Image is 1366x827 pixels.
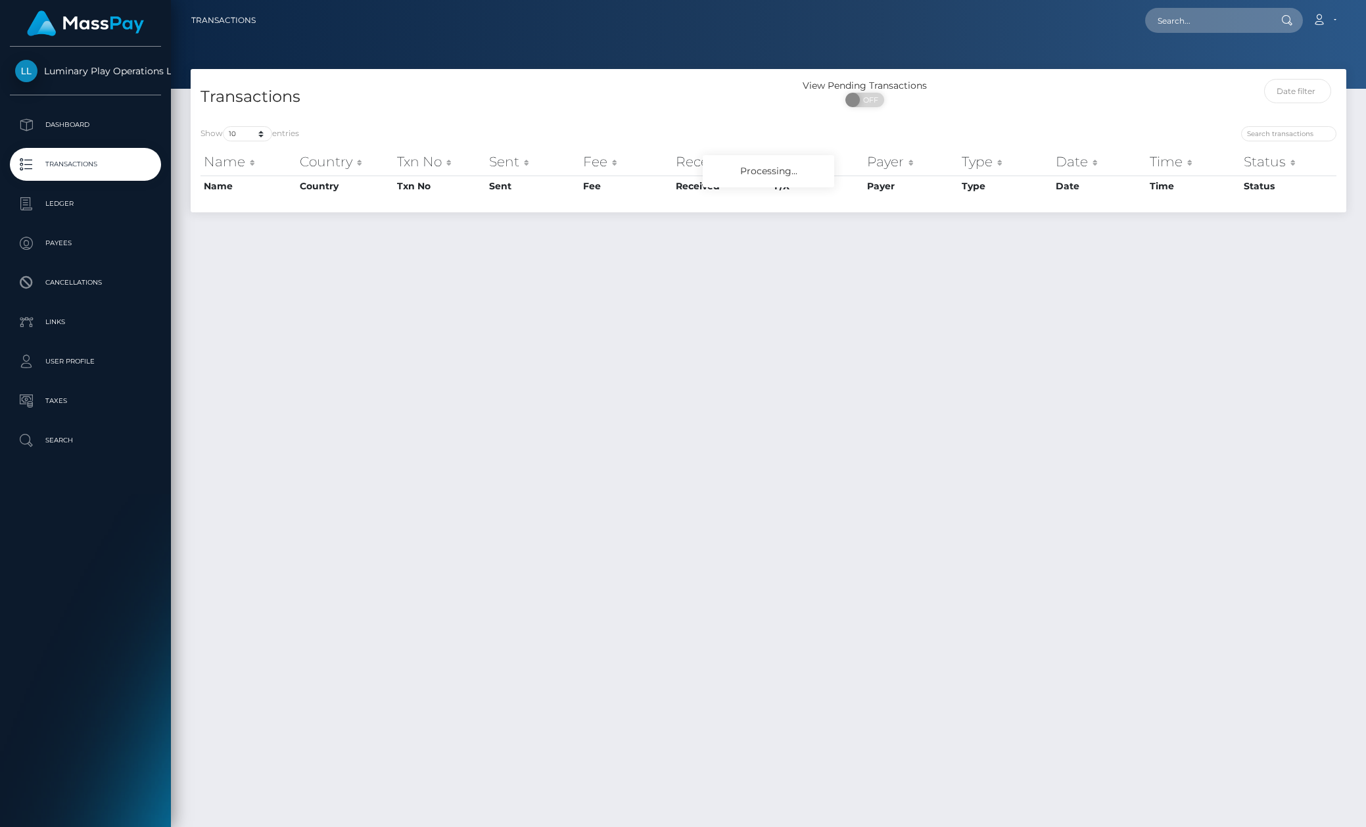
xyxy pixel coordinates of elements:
p: Cancellations [15,273,156,293]
th: Type [958,149,1052,175]
p: Transactions [15,154,156,174]
p: Ledger [15,194,156,214]
label: Show entries [200,126,299,141]
a: Dashboard [10,108,161,141]
th: Status [1240,149,1336,175]
th: Type [958,176,1052,197]
th: Time [1146,149,1240,175]
th: Sent [486,149,580,175]
input: Search... [1145,8,1269,33]
a: Transactions [191,7,256,34]
a: Payees [10,227,161,260]
th: Txn No [394,149,486,175]
p: User Profile [15,352,156,371]
span: Luminary Play Operations Limited [10,65,161,77]
input: Date filter [1264,79,1331,103]
a: Cancellations [10,266,161,299]
a: Ledger [10,187,161,220]
p: Search [15,431,156,450]
select: Showentries [223,126,272,141]
a: User Profile [10,345,161,378]
th: Status [1240,176,1336,197]
th: Time [1146,176,1240,197]
th: Payer [864,176,958,197]
p: Dashboard [15,115,156,135]
th: Name [200,149,296,175]
div: Processing... [703,155,834,187]
th: Txn No [394,176,486,197]
p: Links [15,312,156,332]
th: Received [672,149,771,175]
div: View Pending Transactions [768,79,961,93]
th: Country [296,149,394,175]
th: Date [1052,176,1146,197]
th: Country [296,176,394,197]
img: Luminary Play Operations Limited [15,60,37,82]
th: Sent [486,176,580,197]
a: Taxes [10,385,161,417]
th: Name [200,176,296,197]
p: Taxes [15,391,156,411]
img: MassPay Logo [27,11,144,36]
th: Date [1052,149,1146,175]
input: Search transactions [1241,126,1336,141]
a: Search [10,424,161,457]
a: Links [10,306,161,339]
th: Payer [864,149,958,175]
th: Received [672,176,771,197]
th: F/X [771,149,863,175]
span: OFF [853,93,885,107]
a: Transactions [10,148,161,181]
p: Payees [15,233,156,253]
th: Fee [580,176,672,197]
h4: Transactions [200,85,759,108]
th: Fee [580,149,672,175]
